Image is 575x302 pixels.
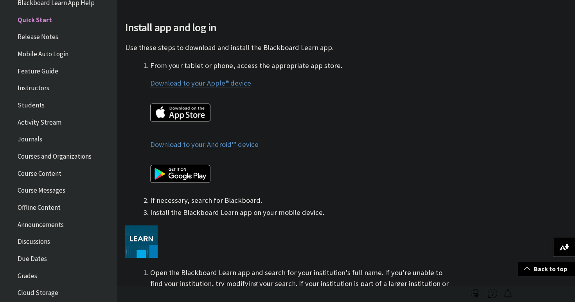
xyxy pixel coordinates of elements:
[18,150,92,160] span: Courses and Organizations
[18,252,47,263] span: Due Dates
[18,235,50,245] span: Discussions
[150,61,451,71] p: From your tablet or phone, access the appropriate app store.
[18,167,61,177] span: Course Content
[18,13,52,24] span: Quick Start
[18,218,64,229] span: Announcements
[125,19,451,36] span: Install app and log in
[18,184,65,195] span: Course Messages
[18,47,68,58] span: Mobile Auto Login
[18,64,58,75] span: Feature Guide
[18,82,49,92] span: Instructors
[18,201,61,211] span: Offline Content
[150,165,210,183] img: Google Play
[150,157,451,194] a: Google Play
[18,133,42,143] span: Journals
[518,262,575,276] a: Back to top
[125,43,451,53] p: Use these steps to download and install the Blackboard Learn app.
[503,289,512,298] img: Follow this page
[18,269,37,280] span: Grades
[18,116,61,126] span: Activity Stream
[125,225,158,258] img: Blackboard Learn App tile
[150,140,259,149] a: Download to your Android™ device
[18,30,58,41] span: Release Notes
[150,195,451,206] li: If necessary, search for Blackboard.
[471,289,480,298] img: Print
[18,286,58,297] span: Cloud Storage
[150,79,251,88] a: Download to your Apple® device
[18,98,45,109] span: Students
[488,289,497,298] img: More help
[150,207,451,218] li: Install the Blackboard Learn app on your mobile device.
[150,104,210,122] img: Apple App Store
